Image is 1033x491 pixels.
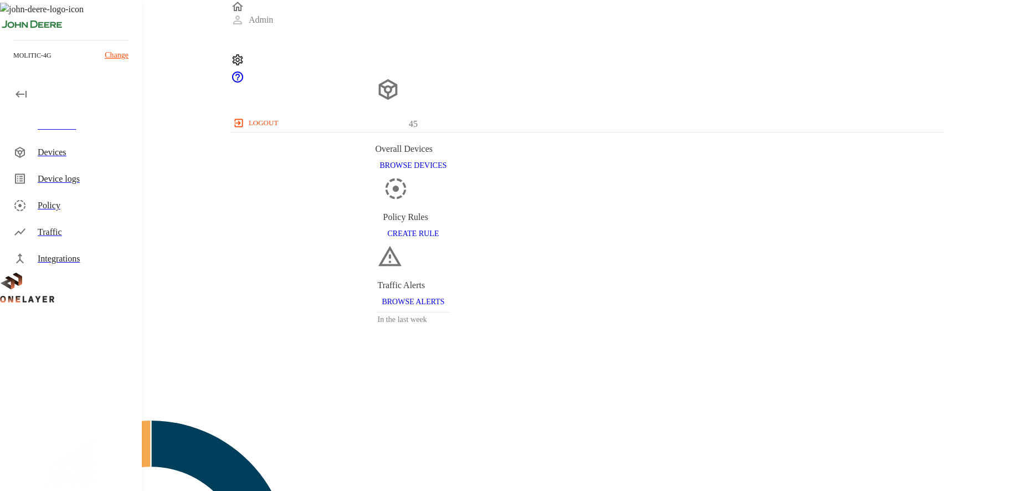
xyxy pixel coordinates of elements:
div: Policy Rules [383,211,444,224]
p: Admin [249,13,273,27]
button: BROWSE ALERTS [377,292,449,313]
a: BROWSE DEVICES [376,160,451,170]
a: CREATE RULE [383,228,444,238]
div: Traffic Alerts [377,279,449,292]
span: Support Portal [231,76,244,85]
button: CREATE RULE [383,224,444,244]
a: BROWSE ALERTS [377,296,449,306]
a: onelayer-support [231,76,244,85]
button: BROWSE DEVICES [376,156,451,176]
h3: In the last week [377,313,449,326]
button: logout [231,114,282,132]
a: logout [231,114,944,132]
div: Overall Devices [376,142,451,156]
